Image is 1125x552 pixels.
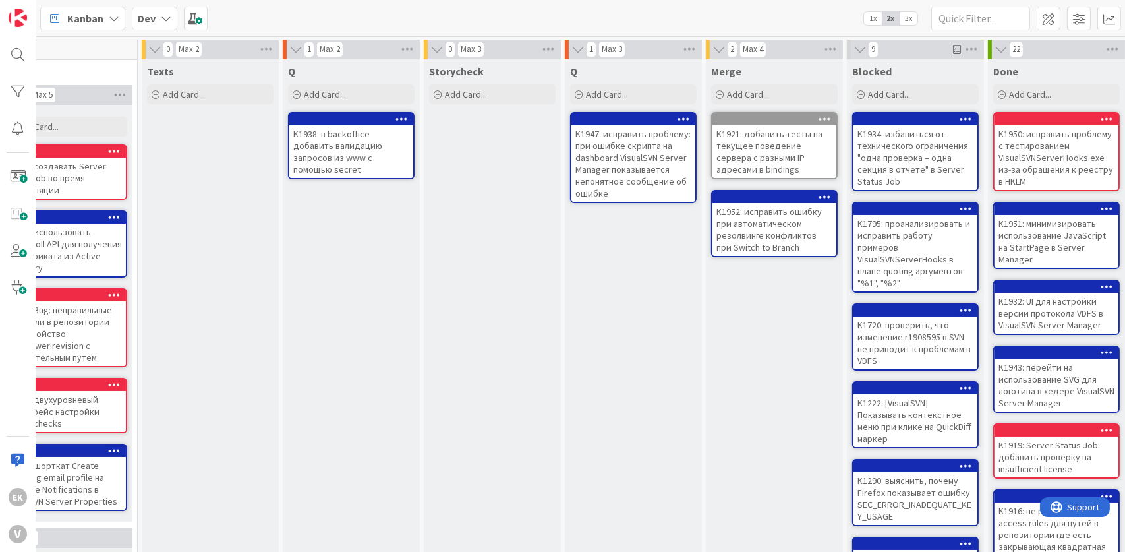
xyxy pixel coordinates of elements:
[163,88,205,100] span: Add Card...
[995,359,1118,412] div: K1943: перейти на использование SVG для логотипа в хедере VisualSVN Server Manager
[711,112,838,179] a: K1921: добавить тесты на текущее поведение сервера с разными IP адресами в bindings
[1,210,127,278] a: K1910: использовать CertEnroll API для получения сертификата из Active Directory
[320,46,340,53] div: Max 2
[993,280,1120,335] a: K1932: UI для настройки версии протокола VDFS в VisualSVN Server Manager
[1,444,127,511] a: K1944: шорткат Create outgoing email profile на вкладке Notifications в VisualSVN Server Properties
[28,2,60,18] span: Support
[853,203,977,291] div: K1795: проанализировать и исправить работу примеров VisualSVNServerHooks в плане quoting аргумент...
[712,113,836,178] div: K1921: добавить тесты на текущее поведение сервера с разными IP адресами в bindings
[853,394,977,447] div: K1222: [VisualSVN] Показывать контекстное меню при клике на QuickDiff маркер
[995,347,1118,412] div: K1943: перейти на использование SVG для логотипа в хедере VisualSVN Server Manager
[931,7,1030,30] input: Quick Filter...
[445,42,455,57] span: 0
[445,88,487,100] span: Add Card...
[2,158,126,199] div: K1929: создавать Server Status job во время инсталляции
[852,381,979,448] a: K1222: [VisualSVN] Показывать контекстное меню при клике на QuickDiff маркер
[864,12,882,25] span: 1x
[995,437,1118,477] div: K1919: Server Status Job: добавить проверку на insufficient license
[288,65,295,78] span: Q
[852,112,979,191] a: K1934: избавиться от технического ограничения "одна проверка – одна секция в отчете" в Server Sta...
[289,125,413,178] div: K1938: в backoffice добавить валидацию запросов из www с помощью secret
[995,293,1118,334] div: K1932: UI для настройки версии протокола VDFS в VisualSVN Server Manager
[1009,42,1024,57] span: 22
[995,215,1118,268] div: K1951: минимизировать использование JavaScript на StartPage в Server Manager
[853,317,977,369] div: K1720: проверить, что изменение r1908595 в SVN не приводит к проблемам в VDFS
[602,46,622,53] div: Max 3
[586,88,628,100] span: Add Card...
[853,125,977,190] div: K1934: избавиться от технического ограничения "одна проверка – одна секция в отчете" в Server Sta...
[1,288,127,367] a: K1922: Bug: неправильные URL, если в репозитории есть свойство webviewer:revision с относительным...
[138,12,156,25] b: Dev
[1,144,127,200] a: K1929: создавать Server Status job во время инсталляции
[586,42,596,57] span: 1
[16,121,59,133] span: Add Card...
[712,125,836,178] div: K1921: добавить тесты на текущее поведение сервера с разными IP адресами в bindings
[993,112,1120,191] a: K1950: исправить проблему с тестированием VisualSVNServerHooks.exe из-за обращения к реестру в HKLM
[2,290,126,366] div: K1922: Bug: неправильные URL, если в репозитории есть свойство webviewer:revision с относительным...
[882,12,900,25] span: 2x
[900,12,917,25] span: 3x
[995,113,1118,190] div: K1950: исправить проблему с тестированием VisualSVNServerHooks.exe из-за обращения к реестру в HKLM
[852,303,979,371] a: K1720: проверить, что изменение r1908595 в SVN не приводит к проблемам в VDFS
[727,88,769,100] span: Add Card...
[853,383,977,447] div: K1222: [VisualSVN] Показывать контекстное меню при клике на QuickDiff маркер
[2,379,126,432] div: K1935: двухуровневый интерфейс настройки Status checks
[868,42,879,57] span: 9
[995,425,1118,477] div: K1919: Server Status Job: добавить проверку на insufficient license
[993,423,1120,479] a: K1919: Server Status Job: добавить проверку на insufficient license
[1,378,127,433] a: K1935: двухуровневый интерфейс настройки Status checks
[2,224,126,276] div: K1910: использовать CertEnroll API для получения сертификата из Active Directory
[853,113,977,190] div: K1934: избавиться от технического ограничения "одна проверка – одна секция в отчете" в Server Sta...
[304,42,314,57] span: 1
[570,65,577,78] span: Q
[743,46,763,53] div: Max 4
[67,11,103,26] span: Kanban
[2,146,126,199] div: K1929: создавать Server Status job во время инсталляции
[853,305,977,369] div: K1720: проверить, что изменение r1908595 в SVN не приводит к проблемам в VDFS
[2,445,126,510] div: K1944: шорткат Create outgoing email profile на вкладке Notifications в VisualSVN Server Properties
[853,460,977,525] div: K1290: выяснить, почему Firefox показывает ошибку SEC_ERROR_INADEQUATE_KEY_USAGE
[9,9,27,27] img: Visit kanbanzone.com
[9,525,27,543] div: V
[868,88,910,100] span: Add Card...
[712,191,836,256] div: K1952: исправить ошибку при автоматическом резолвинге конфликтов при Switch to Branch
[2,212,126,276] div: K1910: использовать CertEnroll API для получения сертификата из Active Directory
[289,113,413,178] div: K1938: в backoffice добавить валидацию запросов из www с помощью secret
[2,301,126,366] div: K1922: Bug: неправильные URL, если в репозитории есть свойство webviewer:revision с относительным...
[852,202,979,293] a: K1795: проанализировать и исправить работу примеров VisualSVNServerHooks в плане quoting аргумент...
[852,459,979,526] a: K1290: выяснить, почему Firefox показывает ошибку SEC_ERROR_INADEQUATE_KEY_USAGE
[304,88,346,100] span: Add Card...
[147,65,174,78] span: Texts
[993,202,1120,269] a: K1951: минимизировать использование JavaScript на StartPage в Server Manager
[995,203,1118,268] div: K1951: минимизировать использование JavaScript на StartPage в Server Manager
[993,65,1018,78] span: Done
[711,190,838,257] a: K1952: исправить ошибку при автоматическом резолвинге конфликтов при Switch to Branch
[429,65,484,78] span: Storycheck
[571,113,695,202] div: K1947: исправить проблему: при ошибке скрипта на dashboard VisualSVN Server Manager показывается ...
[179,46,199,53] div: Max 2
[163,42,173,57] span: 0
[727,42,737,57] span: 2
[993,346,1120,413] a: K1943: перейти на использование SVG для логотипа в хедере VisualSVN Server Manager
[1009,88,1051,100] span: Add Card...
[288,112,415,179] a: K1938: в backoffice добавить валидацию запросов из www с помощью secret
[711,65,741,78] span: Merge
[9,488,27,506] div: EK
[2,391,126,432] div: K1935: двухуровневый интерфейс настройки Status checks
[995,125,1118,190] div: K1950: исправить проблему с тестированием VisualSVNServerHooks.exe из-за обращения к реестру в HKLM
[852,65,892,78] span: Blocked
[570,112,697,203] a: K1947: исправить проблему: при ошибке скрипта на dashboard VisualSVN Server Manager показывается ...
[712,203,836,256] div: K1952: исправить ошибку при автоматическом резолвинге конфликтов при Switch to Branch
[571,125,695,202] div: K1947: исправить проблему: при ошибке скрипта на dashboard VisualSVN Server Manager показывается ...
[853,472,977,525] div: K1290: выяснить, почему Firefox показывает ошибку SEC_ERROR_INADEQUATE_KEY_USAGE
[995,281,1118,334] div: K1932: UI для настройки версии протокола VDFS в VisualSVN Server Manager
[2,457,126,510] div: K1944: шорткат Create outgoing email profile на вкладке Notifications в VisualSVN Server Properties
[461,46,481,53] div: Max 3
[32,92,53,98] div: Max 5
[853,215,977,291] div: K1795: проанализировать и исправить работу примеров VisualSVNServerHooks в плане quoting аргумент...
